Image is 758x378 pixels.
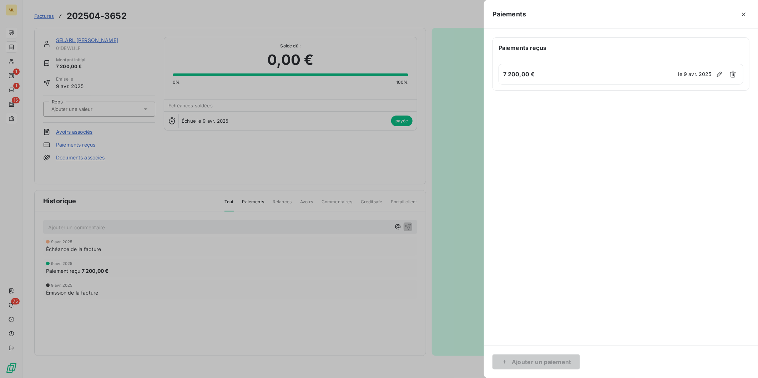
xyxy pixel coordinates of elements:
span: le 9 avr. 2025 [678,71,712,78]
h5: Paiements [492,9,526,19]
h6: Paiements reçus [499,44,743,52]
iframe: Intercom live chat [734,354,751,371]
button: Ajouter un paiement [492,354,580,369]
h6: 7 200,00 € [503,70,676,78]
